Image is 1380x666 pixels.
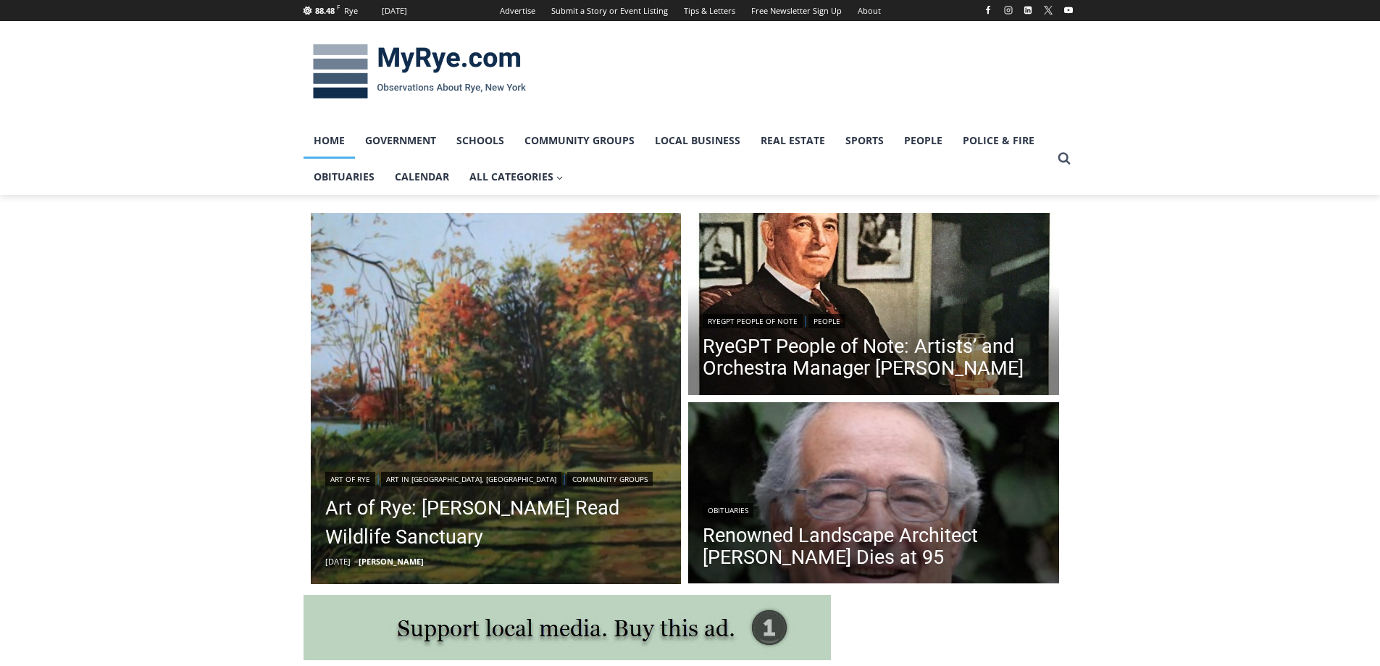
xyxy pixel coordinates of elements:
a: YouTube [1060,1,1077,19]
a: Real Estate [750,122,835,159]
a: Calendar [385,159,459,195]
button: View Search Form [1051,146,1077,172]
a: [PERSON_NAME] [359,556,424,567]
a: Local Business [645,122,750,159]
img: MyRye.com [304,34,535,109]
a: Read More Art of Rye: Edith G. Read Wildlife Sanctuary [311,213,682,584]
a: Read More Renowned Landscape Architect Peter Rolland Dies at 95 [688,402,1059,588]
a: People [808,314,845,328]
a: Instagram [1000,1,1017,19]
a: Sports [835,122,894,159]
img: (PHOTO: Lord Calvert Whiskey ad, featuring Arthur Judson, 1946. Public Domain.) [688,213,1059,399]
div: [DATE] [382,4,407,17]
a: People [894,122,953,159]
span: All Categories [469,169,564,185]
img: support local media, buy this ad [304,595,831,660]
a: Facebook [979,1,997,19]
div: | | [325,469,667,486]
img: (PHOTO: Edith G. Read Wildlife Sanctuary (Acrylic 12x24). Trail along Playland Lake. By Elizabeth... [311,213,682,584]
a: RyeGPT People of Note: Artists’ and Orchestra Manager [PERSON_NAME] [703,336,1045,379]
a: Government [355,122,446,159]
span: F [337,3,340,11]
a: Community Groups [567,472,653,486]
a: Obituaries [703,503,753,517]
a: Art of Rye [325,472,375,486]
div: Rye [344,4,358,17]
nav: Primary Navigation [304,122,1051,196]
a: Art in [GEOGRAPHIC_DATA], [GEOGRAPHIC_DATA] [381,472,561,486]
a: Home [304,122,355,159]
a: Renowned Landscape Architect [PERSON_NAME] Dies at 95 [703,525,1045,568]
a: Schools [446,122,514,159]
time: [DATE] [325,556,351,567]
a: Read More RyeGPT People of Note: Artists’ and Orchestra Manager Arthur Judson [688,213,1059,399]
a: RyeGPT People of Note [703,314,803,328]
img: Obituary - Peter George Rolland [688,402,1059,588]
a: Art of Rye: [PERSON_NAME] Read Wildlife Sanctuary [325,494,667,551]
a: Community Groups [514,122,645,159]
span: – [354,556,359,567]
a: Police & Fire [953,122,1045,159]
a: All Categories [459,159,574,195]
span: 88.48 [315,5,335,16]
a: Linkedin [1019,1,1037,19]
a: X [1040,1,1057,19]
div: | [703,311,1045,328]
a: Obituaries [304,159,385,195]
